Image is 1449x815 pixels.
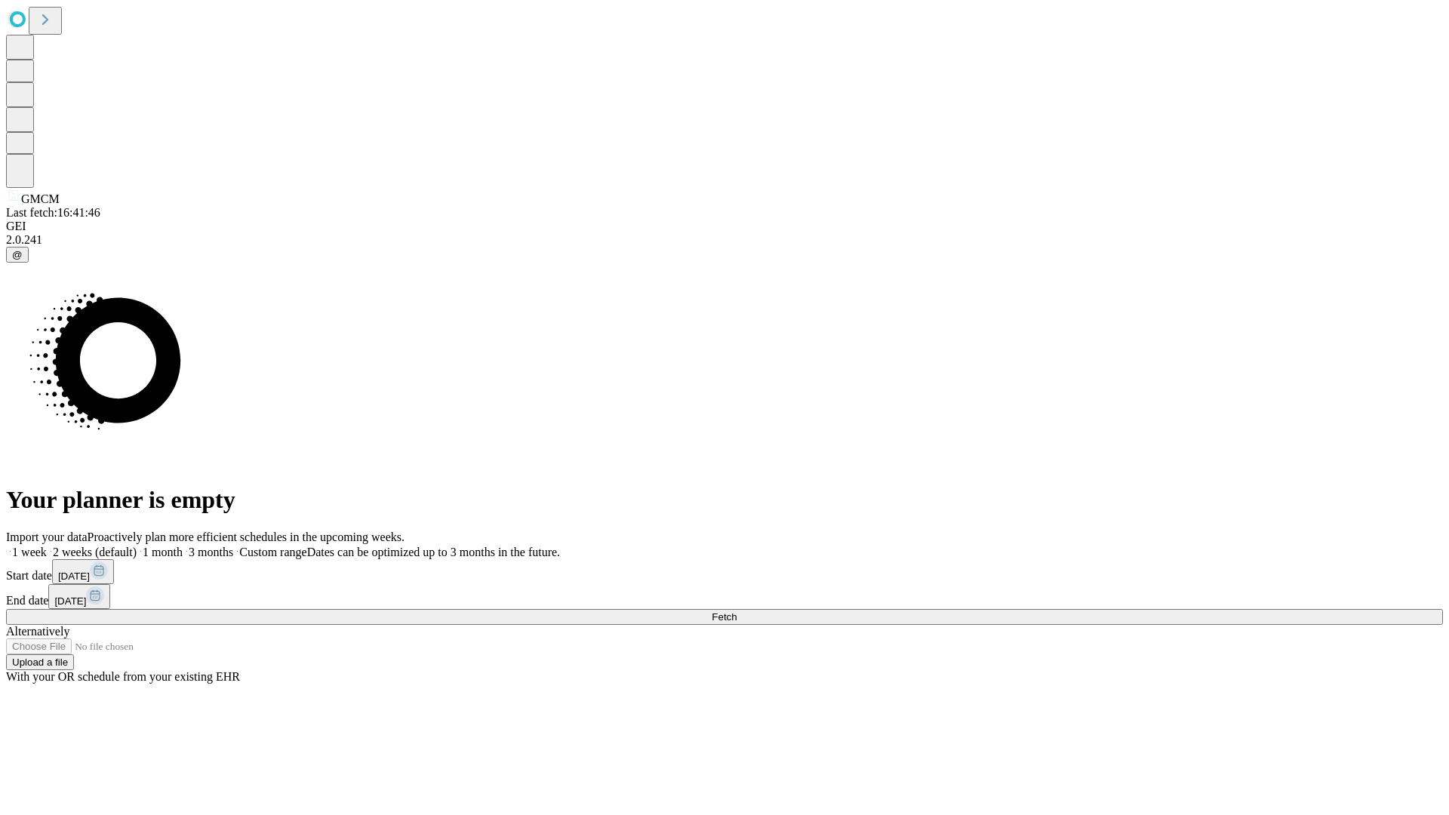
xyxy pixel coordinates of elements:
[143,546,183,558] span: 1 month
[12,249,23,260] span: @
[21,192,60,205] span: GMCM
[6,670,240,683] span: With your OR schedule from your existing EHR
[6,559,1443,584] div: Start date
[6,609,1443,625] button: Fetch
[307,546,560,558] span: Dates can be optimized up to 3 months in the future.
[53,546,137,558] span: 2 weeks (default)
[48,584,110,609] button: [DATE]
[6,584,1443,609] div: End date
[6,654,74,670] button: Upload a file
[52,559,114,584] button: [DATE]
[54,595,86,607] span: [DATE]
[6,486,1443,514] h1: Your planner is empty
[6,220,1443,233] div: GEI
[6,233,1443,247] div: 2.0.241
[12,546,47,558] span: 1 week
[189,546,233,558] span: 3 months
[239,546,306,558] span: Custom range
[712,611,737,623] span: Fetch
[6,531,88,543] span: Import your data
[58,570,90,582] span: [DATE]
[88,531,405,543] span: Proactively plan more efficient schedules in the upcoming weeks.
[6,247,29,263] button: @
[6,625,69,638] span: Alternatively
[6,206,100,219] span: Last fetch: 16:41:46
